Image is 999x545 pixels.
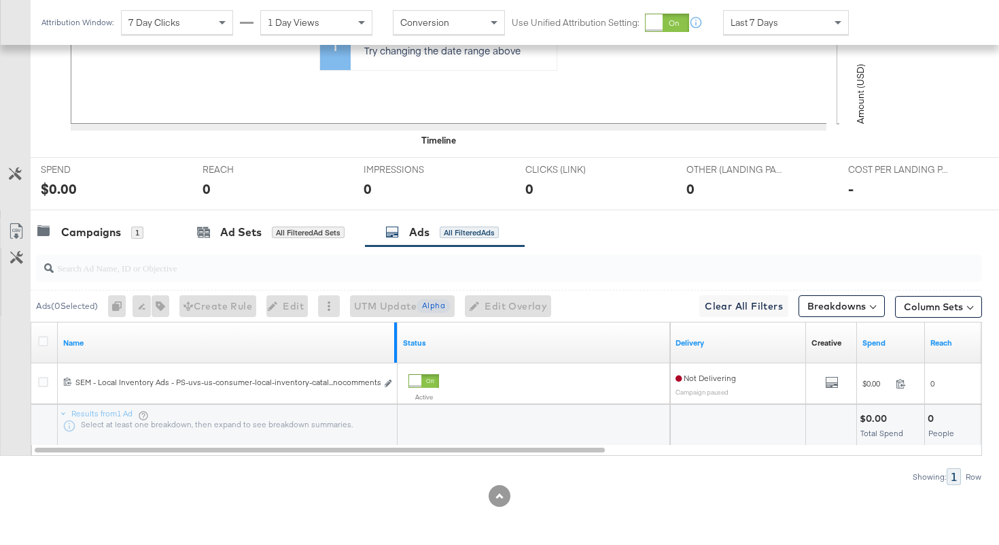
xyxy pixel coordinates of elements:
[400,16,449,29] span: Conversion
[676,373,736,383] span: Not Delivering
[409,225,430,240] div: Ads
[364,163,466,176] span: IMPRESSIONS
[705,298,783,315] span: Clear All Filters
[860,428,903,438] span: Total Spend
[41,18,114,27] div: Attribution Window:
[512,16,639,29] label: Use Unified Attribution Setting:
[862,337,919,348] a: The total amount spent to date.
[947,468,961,485] div: 1
[676,337,801,348] a: Reflects the ability of your Ad to achieve delivery.
[848,179,854,199] div: -
[75,377,376,388] div: SEM - Local Inventory Ads - PS-uvs-us-consumer-local-inventory-catal...nocomments
[203,163,304,176] span: REACH
[895,296,982,318] button: Column Sets
[686,179,695,199] div: 0
[731,16,778,29] span: Last 7 Days
[860,412,891,425] div: $0.00
[799,295,885,317] button: Breakdowns
[811,337,841,348] a: Shows the creative associated with your ad.
[220,225,262,240] div: Ad Sets
[61,225,121,240] div: Campaigns
[965,472,982,482] div: Row
[930,337,987,348] a: The number of people your ad was served to.
[54,249,898,276] input: Search Ad Name, ID or Objective
[440,227,499,239] div: All Filtered Ads
[408,393,439,401] label: Active
[272,227,345,239] div: All Filtered Ad Sets
[686,163,788,176] span: OTHER (LANDING PAGE VIEW - CATALOG CAMPAIGN)
[930,378,934,389] span: 0
[525,163,627,176] span: CLICKS (LINK)
[364,179,372,199] div: 0
[203,179,211,199] div: 0
[268,16,319,29] span: 1 Day Views
[676,388,729,396] sub: Campaign paused
[525,179,533,199] div: 0
[131,227,143,239] div: 1
[41,163,143,176] span: SPEND
[912,472,947,482] div: Showing:
[862,378,890,389] span: $0.00
[364,44,550,57] p: Try changing the date range above
[848,163,950,176] span: COST PER LANDING PAGE VIEW - CATALOG CAMPAIGN
[36,300,98,312] div: Ads ( 0 Selected)
[108,295,133,317] div: 0
[928,428,954,438] span: People
[41,179,77,199] div: $0.00
[928,412,938,425] div: 0
[128,16,180,29] span: 7 Day Clicks
[699,295,788,317] button: Clear All Filters
[403,337,665,348] a: Shows the current state of your Ad.
[811,337,841,348] div: Creative
[63,337,392,348] a: Ad Name.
